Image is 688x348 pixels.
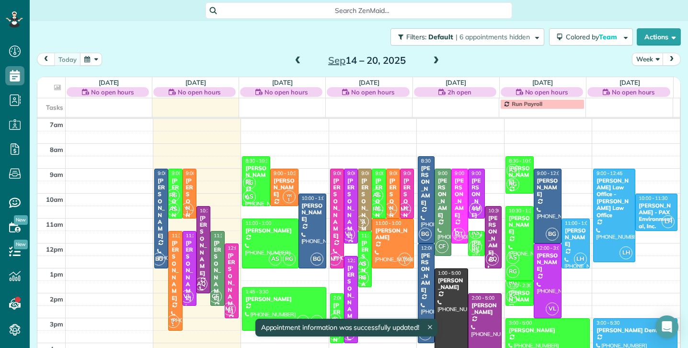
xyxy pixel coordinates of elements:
[632,53,664,66] button: Week
[171,317,176,323] span: YR
[398,203,411,216] span: MT
[186,232,212,239] span: 11:30 - 2:30
[347,170,373,176] span: 9:00 - 12:00
[537,177,559,198] div: [PERSON_NAME]
[596,320,619,326] span: 3:00 - 5:30
[370,203,383,216] span: RG
[333,295,356,301] span: 2:00 - 4:00
[184,205,190,210] span: YR
[185,240,194,302] div: [PERSON_NAME]
[310,315,323,328] span: AS
[283,196,295,205] small: 1
[307,55,427,66] h2: 14 – 20, 2025
[469,240,482,253] span: RG
[359,79,379,86] a: [DATE]
[655,315,678,338] div: Open Intercom Messenger
[386,28,544,46] a: Filters: Default | 6 appointments hidden
[532,79,553,86] a: [DATE]
[14,215,28,225] span: New
[46,220,63,228] span: 11am
[375,227,411,241] div: [PERSON_NAME]
[172,170,197,176] span: 9:00 - 11:00
[471,295,494,301] span: 2:00 - 5:00
[537,252,559,273] div: [PERSON_NAME]
[181,290,194,303] span: VL
[471,302,499,316] div: [PERSON_NAME]
[662,215,675,228] span: LH
[596,170,622,176] span: 9:00 - 12:45
[245,227,295,234] div: [PERSON_NAME]
[549,28,633,46] button: Colored byTeam
[361,232,387,239] span: 11:30 - 1:45
[574,253,587,266] span: LH
[525,87,568,97] span: No open hours
[243,190,256,203] span: AS
[388,205,393,210] span: YR
[360,218,365,223] span: YR
[356,220,368,230] small: 2
[361,170,387,176] span: 9:00 - 11:30
[347,265,355,326] div: [PERSON_NAME]
[185,177,194,239] div: [PERSON_NAME]
[91,87,134,97] span: No open hours
[310,253,323,266] span: BG
[390,170,415,176] span: 9:00 - 11:00
[375,170,401,176] span: 9:00 - 11:00
[438,170,464,176] span: 9:00 - 12:30
[469,226,482,239] span: AS
[385,208,397,217] small: 1
[469,203,482,216] span: VL
[619,246,632,259] span: LH
[546,228,559,241] span: BG
[333,177,341,239] div: [PERSON_NAME]
[245,158,271,164] span: 8:30 - 10:30
[347,177,355,239] div: [PERSON_NAME]
[356,257,369,270] span: AS
[269,253,282,266] span: AS
[37,53,55,66] button: prev
[152,253,165,266] span: BG
[264,87,308,97] span: No open hours
[228,252,236,314] div: [PERSON_NAME]
[508,215,531,235] div: [PERSON_NAME]
[421,245,447,251] span: 12:00 - 4:00
[243,176,256,189] span: RG
[438,270,461,276] span: 1:00 - 5:00
[302,195,328,201] span: 10:00 - 1:00
[14,240,28,249] span: New
[328,253,341,266] span: MT
[436,240,448,253] span: CF
[214,232,240,239] span: 11:30 - 2:30
[50,270,63,278] span: 1pm
[537,170,563,176] span: 9:00 - 12:00
[274,170,299,176] span: 9:00 - 10:30
[99,79,119,86] a: [DATE]
[390,28,544,46] button: Filters: Default | 6 appointments hidden
[512,100,542,107] span: Run Payroll
[537,245,563,251] span: 12:00 - 3:00
[506,164,519,177] span: AS
[245,165,267,186] div: [PERSON_NAME]
[486,253,499,266] span: AQ
[273,177,296,198] div: [PERSON_NAME]
[213,240,221,302] div: [PERSON_NAME]
[419,228,432,241] span: BG
[50,320,63,328] span: 3pm
[361,240,369,302] div: [PERSON_NAME]
[509,208,535,214] span: 10:30 - 1:30
[287,193,292,198] span: YR
[167,320,179,329] small: 1
[612,87,655,97] span: No open hours
[421,165,432,206] div: [PERSON_NAME]
[566,33,620,41] span: Colored by
[403,177,411,239] div: [PERSON_NAME]
[328,313,341,326] span: AS
[46,245,63,253] span: 12pm
[565,220,591,226] span: 11:00 - 1:00
[389,177,397,239] div: [PERSON_NAME]
[301,202,324,223] div: [PERSON_NAME]
[351,87,394,97] span: No open hours
[437,277,465,291] div: [PERSON_NAME]
[437,177,448,219] div: [PERSON_NAME]
[488,215,499,256] div: [PERSON_NAME]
